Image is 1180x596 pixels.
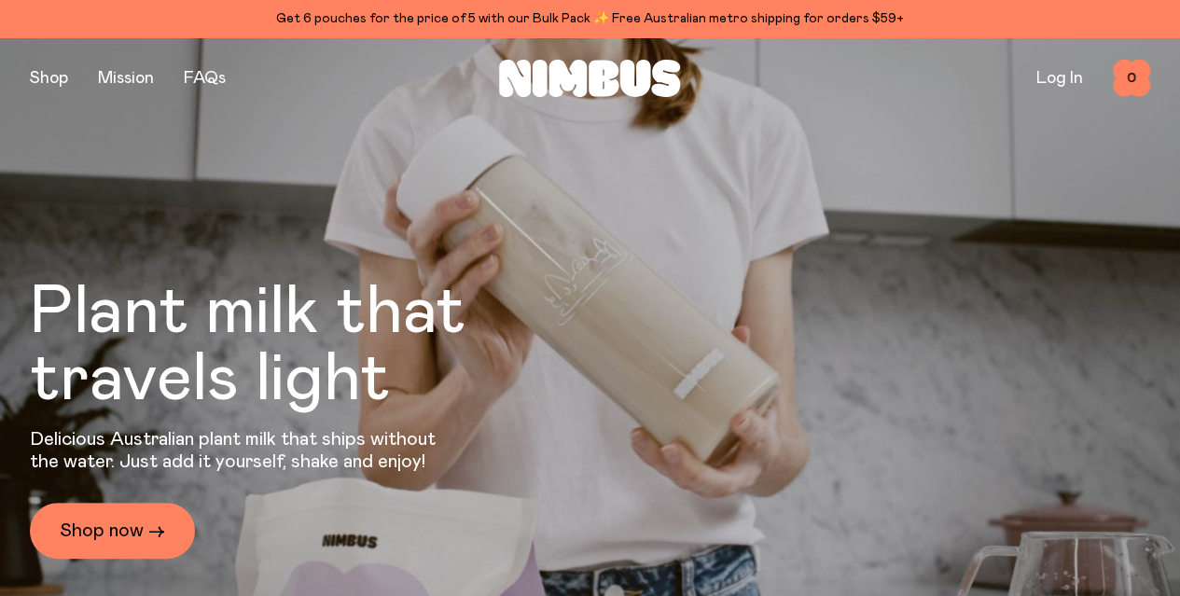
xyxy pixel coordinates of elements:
a: Shop now → [30,503,195,559]
div: Get 6 pouches for the price of 5 with our Bulk Pack ✨ Free Australian metro shipping for orders $59+ [30,7,1150,30]
button: 0 [1113,60,1150,97]
p: Delicious Australian plant milk that ships without the water. Just add it yourself, shake and enjoy! [30,428,448,473]
a: Mission [98,70,154,87]
a: Log In [1036,70,1083,87]
a: FAQs [184,70,226,87]
h1: Plant milk that travels light [30,279,567,413]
